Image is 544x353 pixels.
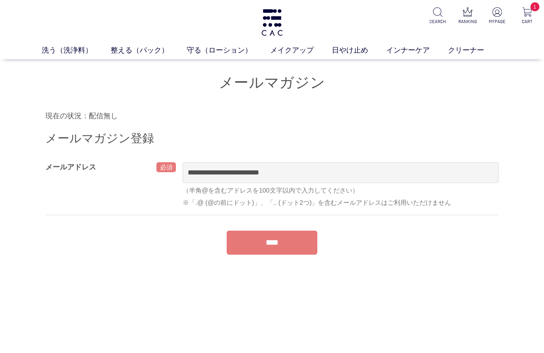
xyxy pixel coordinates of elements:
[187,45,270,56] a: 守る（ローション）
[458,18,477,25] p: RANKING
[530,2,539,11] span: 1
[45,111,499,121] p: 現在の状況：配信無し
[458,7,477,25] a: RANKING
[332,45,386,56] a: 日やけ止め
[183,186,499,195] div: （半角@を含むアドレスを100文字以内で入力してください）
[183,198,499,208] div: ※「.@ (@の前にドット)」、「.. (ドット2つ)」を含むメールアドレスはご利用いただけません
[488,18,507,25] p: MYPAGE
[111,45,187,56] a: 整える（パック）
[448,45,502,56] a: クリーナー
[45,73,499,92] h1: メールマガジン
[518,7,537,25] a: 1 CART
[428,18,447,25] p: SEARCH
[518,18,537,25] p: CART
[428,7,447,25] a: SEARCH
[488,7,507,25] a: MYPAGE
[260,9,284,36] img: logo
[270,45,332,56] a: メイクアップ
[45,163,96,171] label: メールアドレス
[386,45,448,56] a: インナーケア
[42,45,111,56] a: 洗う（洗浄料）
[45,131,499,146] h2: メールマガジン登録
